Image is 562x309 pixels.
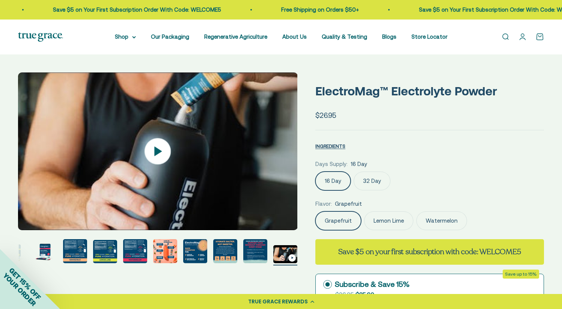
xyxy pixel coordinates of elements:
[153,239,177,263] img: Magnesium for heart health and stress support* Chloride to support pH balance and oxygen flow* So...
[123,239,147,263] img: ElectroMag™
[243,239,267,263] img: ElectroMag™
[63,239,87,265] button: Go to item 4
[335,199,362,208] span: Grapefruit
[315,110,336,121] sale-price: $26.95
[322,33,367,40] a: Quality & Testing
[2,271,38,307] span: YOUR ORDER
[183,239,207,263] img: Rapid Hydration For: - Exercise endurance* - Stress support* - Electrolyte replenishment* - Muscl...
[382,33,396,40] a: Blogs
[248,298,308,306] div: TRUE GRACE REWARDS
[213,239,237,263] img: Everyone needs true hydration. From your extreme athletes to you weekend warriors, ElectroMag giv...
[315,81,544,101] p: ElectroMag™ Electrolyte Powder
[63,239,87,263] img: 750 mg sodium for fluid balance and cellular communication.* 250 mg potassium supports blood pres...
[153,239,177,265] button: Go to item 7
[33,239,57,263] img: ElectroMag™
[282,33,307,40] a: About Us
[351,160,367,169] span: 16 Day
[273,245,297,265] button: Go to item 11
[315,143,345,149] span: INGREDIENTS
[338,247,521,257] strong: Save $5 on your first subscription with code: WELCOME5
[93,240,117,265] button: Go to item 5
[315,199,332,208] legend: Flavor:
[151,33,189,40] a: Our Packaging
[315,160,348,169] legend: Days Supply:
[243,239,267,265] button: Go to item 10
[123,239,147,265] button: Go to item 6
[115,32,136,41] summary: Shop
[33,239,57,265] button: Go to item 3
[8,266,42,301] span: GET 15% OFF
[213,239,237,265] button: Go to item 9
[315,142,345,151] button: INGREDIENTS
[50,5,218,14] p: Save $5 on Your First Subscription Order With Code: WELCOME5
[93,240,117,263] img: ElectroMag™
[204,33,267,40] a: Regenerative Agriculture
[183,239,207,265] button: Go to item 8
[411,33,447,40] a: Store Locator
[279,6,356,13] a: Free Shipping on Orders $50+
